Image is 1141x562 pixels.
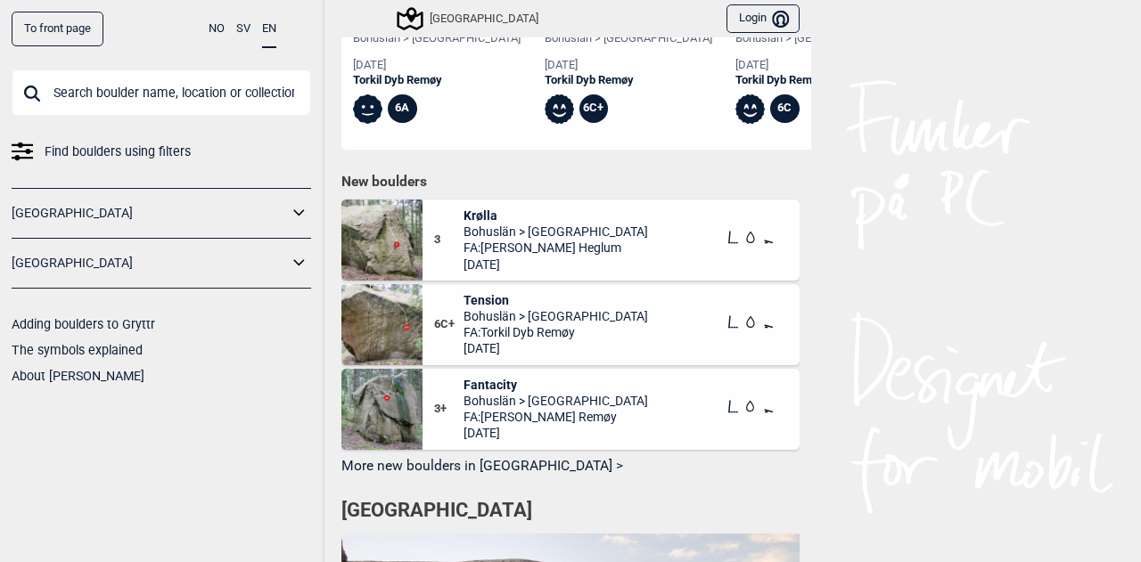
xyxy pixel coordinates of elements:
button: SV [236,12,250,46]
a: Torkil Dyb Remøy [353,73,521,88]
span: 3 [434,232,464,248]
span: Bohuslän > [GEOGRAPHIC_DATA] [464,393,648,409]
span: Bohuslän > [GEOGRAPHIC_DATA] [464,224,648,240]
div: [DATE] [545,58,712,73]
button: Login [726,4,800,34]
a: Find boulders using filters [12,139,311,165]
a: About [PERSON_NAME] [12,369,144,383]
a: To front page [12,12,103,46]
a: [GEOGRAPHIC_DATA] [12,200,288,226]
div: [GEOGRAPHIC_DATA] [399,8,538,29]
a: Adding boulders to Gryttr [12,317,155,331]
div: [DATE] [353,58,521,73]
img: Fantacity [341,369,423,450]
a: [GEOGRAPHIC_DATA] [12,250,288,276]
span: FA: Torkil Dyb Remøy [464,324,648,340]
div: Bohuslän > [GEOGRAPHIC_DATA] [353,31,521,46]
button: More new boulders in [GEOGRAPHIC_DATA] > [341,453,800,481]
span: Krølla [464,208,648,224]
span: Bohuslän > [GEOGRAPHIC_DATA] [464,308,648,324]
a: The symbols explained [12,343,143,357]
span: 6C+ [434,317,464,332]
div: 6C+ [579,94,609,124]
input: Search boulder name, location or collection [12,69,311,116]
span: Fantacity [464,377,648,393]
div: Tension6C+TensionBohuslän > [GEOGRAPHIC_DATA]FA:Torkil Dyb Remøy[DATE] [341,284,800,365]
span: Find boulders using filters [45,139,191,165]
div: [DATE] [735,58,903,73]
div: 6A [388,94,417,124]
button: NO [209,12,225,46]
img: Krolla [341,200,423,281]
div: Bohuslän > [GEOGRAPHIC_DATA] [735,31,903,46]
a: Torkil Dyb Remøy [545,73,712,88]
span: [DATE] [464,340,648,356]
span: [DATE] [464,257,648,273]
span: FA: [PERSON_NAME] Heglum [464,240,648,256]
div: Fantacity3+FantacityBohuslän > [GEOGRAPHIC_DATA]FA:[PERSON_NAME] Remøy[DATE] [341,369,800,450]
span: [DATE] [464,425,648,441]
span: Tension [464,292,648,308]
img: Tension [341,284,423,365]
div: 6C [770,94,800,124]
div: Krolla3KrøllaBohuslän > [GEOGRAPHIC_DATA]FA:[PERSON_NAME] Heglum[DATE] [341,200,800,281]
a: Torkil Dyb Remøy [735,73,903,88]
span: 3+ [434,402,464,417]
h1: New boulders [341,173,800,191]
span: FA: [PERSON_NAME] Remøy [464,409,648,425]
div: Bohuslän > [GEOGRAPHIC_DATA] [545,31,712,46]
h1: [GEOGRAPHIC_DATA] [341,497,800,525]
button: EN [262,12,276,48]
